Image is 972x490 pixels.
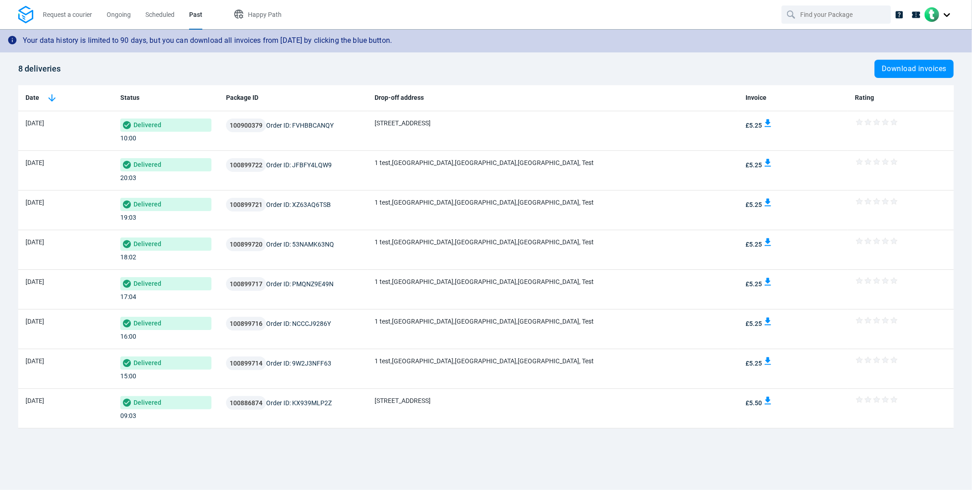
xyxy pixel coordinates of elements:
button: 100899722 [226,158,266,172]
span: Rating [855,93,874,103]
span: £5.25 [746,122,762,129]
span: Order ID: 9W2J3NFF63 [266,360,331,367]
img: download invoice [763,356,772,366]
span: Order ID: PMQNZ9E49N [266,280,334,288]
span: Delivered [120,317,211,330]
span: [DATE] [26,318,44,325]
button: 100886874 [226,396,266,410]
span: £5.25 [746,241,762,248]
span: Scheduled [145,11,175,18]
button: Download invoices [874,60,954,78]
span: 100899721 [230,201,262,208]
span: 100900379 [230,122,262,129]
img: Client [925,7,939,22]
button: 100900379 [226,119,266,132]
img: download invoice [763,158,772,167]
img: download invoice [763,396,772,405]
span: Delivered [120,198,211,211]
span: 100899722 [230,162,262,168]
th: Toggle SortBy [18,85,113,111]
img: Logo [18,6,33,24]
span: Delivered [120,396,211,409]
span: Download invoices [882,65,946,72]
button: 100899716 [226,317,266,330]
span: 19:03 [120,214,136,221]
span: Delivered [120,158,211,171]
span: [DATE] [26,357,44,365]
span: £5.50 [746,399,762,407]
span: 20:03 [120,174,136,181]
span: Ongoing [107,11,131,18]
span: 1 test,[GEOGRAPHIC_DATA],[GEOGRAPHIC_DATA],[GEOGRAPHIC_DATA], Test [375,318,594,325]
img: download invoice [763,119,772,128]
span: [DATE] [26,238,44,246]
span: [DATE] [26,199,44,206]
span: [DATE] [26,159,44,166]
span: [DATE] [26,397,44,404]
span: [STREET_ADDRESS] [375,397,431,404]
span: Drop-off address [375,93,424,103]
input: Find your Package [800,6,874,23]
span: 100899714 [230,360,262,366]
span: 1 test,[GEOGRAPHIC_DATA],[GEOGRAPHIC_DATA],[GEOGRAPHIC_DATA], Test [375,357,594,365]
span: 18:02 [120,253,136,261]
span: Invoice [746,93,766,103]
img: sorting [46,93,57,103]
span: £5.25 [746,201,762,208]
span: Delivered [120,277,211,290]
img: download invoice [763,317,772,326]
span: £5.25 [746,161,762,169]
button: 100899717 [226,277,266,291]
span: 16:00 [120,333,136,340]
div: Your data history is limited to 90 days, but you can download all invoices from [DATE] by clickin... [23,32,392,50]
span: 100899720 [230,241,262,248]
span: 1 test,[GEOGRAPHIC_DATA],[GEOGRAPHIC_DATA],[GEOGRAPHIC_DATA], Test [375,238,594,246]
span: Happy Path [248,11,282,18]
span: 100899717 [230,281,262,287]
span: £5.25 [746,280,762,288]
span: £5.25 [746,360,762,367]
span: Order ID: 53NAMK63NQ [266,241,334,248]
span: Order ID: KX939MLP2Z [266,399,332,407]
span: Order ID: NCCCJ9286Y [266,320,331,327]
span: [DATE] [26,119,44,127]
button: 100899720 [226,237,266,251]
span: Request a courier [43,11,92,18]
img: download invoice [763,237,772,247]
span: 15:00 [120,372,136,380]
span: Status [120,93,139,103]
span: Order ID: FVHBBCANQY [266,122,334,129]
span: 10:00 [120,134,136,142]
span: 1 test,[GEOGRAPHIC_DATA],[GEOGRAPHIC_DATA],[GEOGRAPHIC_DATA], Test [375,278,594,285]
span: 1 test,[GEOGRAPHIC_DATA],[GEOGRAPHIC_DATA],[GEOGRAPHIC_DATA], Test [375,159,594,166]
span: Date [26,93,39,103]
span: 8 deliveries [18,64,61,73]
span: Past [189,11,202,18]
button: 100899721 [226,198,266,211]
span: £5.25 [746,320,762,327]
span: [DATE] [26,278,44,285]
span: Delivered [120,119,211,132]
img: download invoice [763,277,772,286]
img: download invoice [763,198,772,207]
span: 17:04 [120,293,136,300]
button: 100899714 [226,356,266,370]
span: 1 test,[GEOGRAPHIC_DATA],[GEOGRAPHIC_DATA],[GEOGRAPHIC_DATA], Test [375,199,594,206]
span: Delivered [120,237,211,251]
span: 100886874 [230,400,262,406]
span: 09:03 [120,412,136,419]
span: 100899716 [230,320,262,327]
span: Package ID [226,93,258,103]
span: [STREET_ADDRESS] [375,119,431,127]
span: Order ID: XZ63AQ6TSB [266,201,331,208]
span: Delivered [120,356,211,370]
span: Order ID: JFBFY4LQW9 [266,161,332,169]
